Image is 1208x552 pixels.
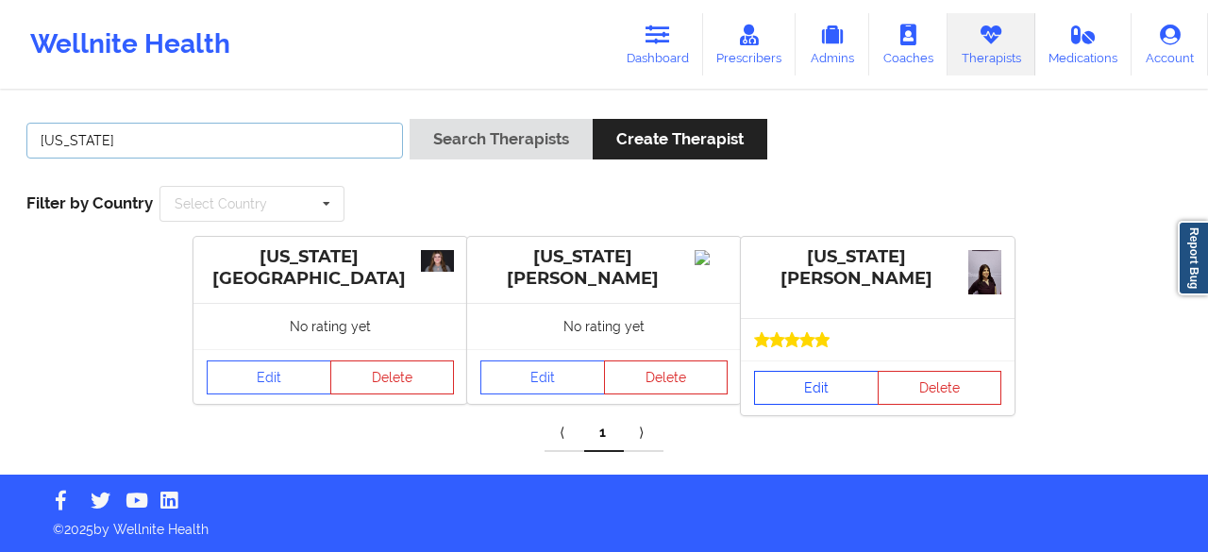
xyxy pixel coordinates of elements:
[968,250,1001,294] img: 0ec96f01-0341-4d4b-b165-4f0c36dda8ba20190412_181912.jpg
[175,197,267,210] div: Select Country
[754,371,879,405] a: Edit
[948,13,1035,75] a: Therapists
[869,13,948,75] a: Coaches
[207,360,331,394] a: Edit
[593,119,767,159] button: Create Therapist
[421,250,454,272] img: 7742b8b5-7f03-42f3-9ad8-8c229617de22Georgia_Charleston.jpg
[703,13,797,75] a: Prescribers
[467,303,741,349] div: No rating yet
[410,119,593,159] button: Search Therapists
[612,13,703,75] a: Dashboard
[330,360,455,394] button: Delete
[207,246,454,290] div: [US_STATE] [GEOGRAPHIC_DATA]
[26,123,403,159] input: Search Keywords
[26,193,153,212] span: Filter by Country
[545,414,663,452] div: Pagination Navigation
[604,360,729,394] button: Delete
[584,414,624,452] a: 1
[480,246,728,290] div: [US_STATE][PERSON_NAME]
[193,303,467,349] div: No rating yet
[624,414,663,452] a: Next item
[1178,221,1208,295] a: Report Bug
[1035,13,1132,75] a: Medications
[754,246,1001,290] div: [US_STATE][PERSON_NAME]
[40,507,1168,539] p: © 2025 by Wellnite Health
[1132,13,1208,75] a: Account
[796,13,869,75] a: Admins
[695,250,728,265] img: Image%2Fplaceholer-image.png
[545,414,584,452] a: Previous item
[878,371,1002,405] button: Delete
[480,360,605,394] a: Edit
